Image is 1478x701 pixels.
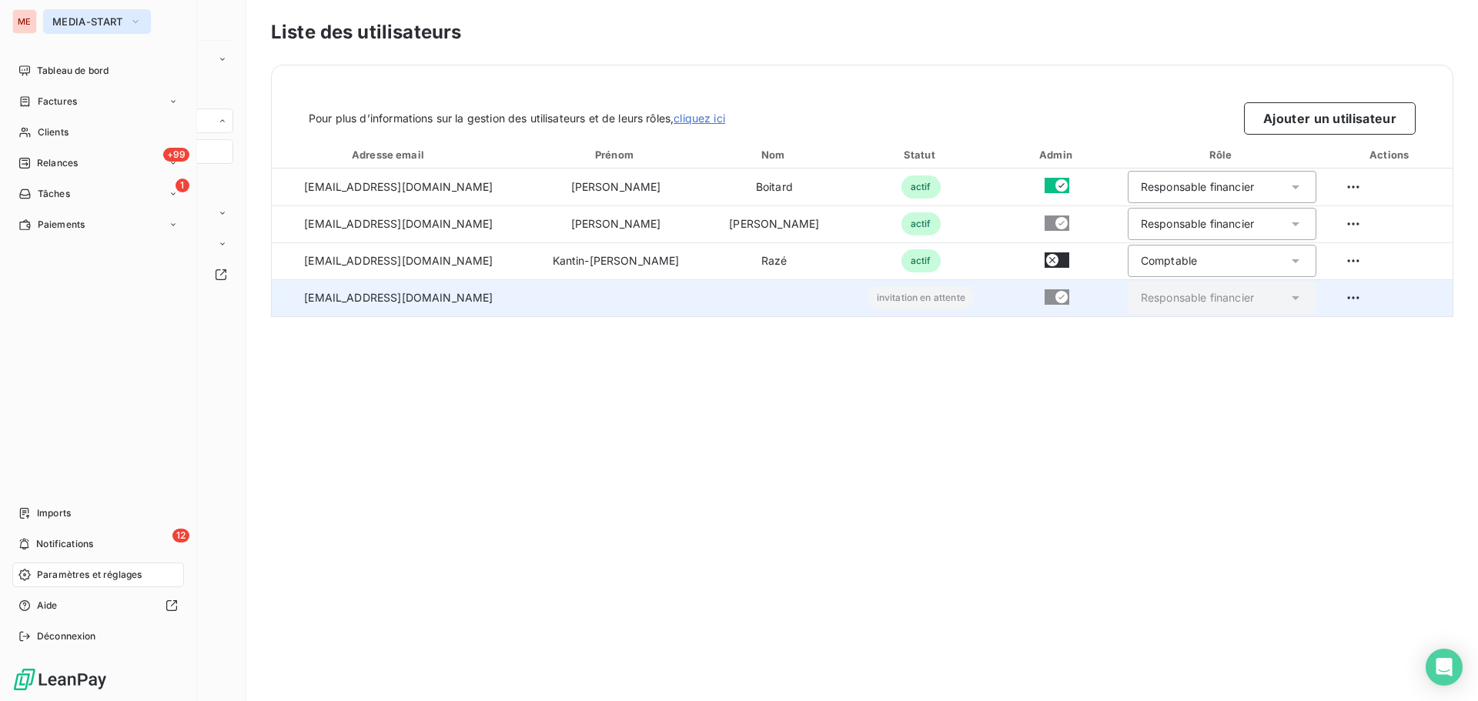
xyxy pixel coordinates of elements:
[38,125,69,139] span: Clients
[37,629,96,643] span: Déconnexion
[901,175,941,199] span: actif
[37,599,58,613] span: Aide
[1141,216,1254,232] div: Responsable financier
[706,169,842,205] td: Boitard
[38,187,70,201] span: Tâches
[1141,253,1197,269] div: Comptable
[709,147,839,162] div: Nom
[1119,147,1326,162] div: Rôle
[36,537,93,551] span: Notifications
[309,111,725,126] span: Pour plus d’informations sur la gestion des utilisateurs et de leurs rôles,
[706,205,842,242] td: [PERSON_NAME]
[12,667,108,692] img: Logo LeanPay
[1141,179,1254,195] div: Responsable financier
[38,218,85,232] span: Paiements
[163,148,189,162] span: +99
[272,141,526,169] th: Toggle SortBy
[176,179,189,192] span: 1
[706,242,842,279] td: Razé
[845,147,996,162] div: Statut
[526,205,706,242] td: [PERSON_NAME]
[901,249,941,272] span: actif
[868,286,975,309] span: invitation en attente
[526,242,706,279] td: Kantin-[PERSON_NAME]
[842,141,999,169] th: Toggle SortBy
[526,169,706,205] td: [PERSON_NAME]
[706,141,842,169] th: Toggle SortBy
[38,95,77,108] span: Factures
[526,141,706,169] th: Toggle SortBy
[272,242,526,279] td: [EMAIL_ADDRESS][DOMAIN_NAME]
[529,147,703,162] div: Prénom
[52,15,123,28] span: MEDIA-START
[674,112,725,125] a: cliquez ici
[275,147,523,162] div: Adresse email
[1002,147,1112,162] div: Admin
[37,568,142,582] span: Paramètres et réglages
[271,18,1453,46] h3: Liste des utilisateurs
[37,506,71,520] span: Imports
[12,9,37,34] div: ME
[272,279,526,316] td: [EMAIL_ADDRESS][DOMAIN_NAME]
[12,593,184,618] a: Aide
[1244,102,1416,135] button: Ajouter un utilisateur
[272,205,526,242] td: [EMAIL_ADDRESS][DOMAIN_NAME]
[172,529,189,542] span: 12
[1332,147,1450,162] div: Actions
[1426,649,1463,686] div: Open Intercom Messenger
[37,64,109,78] span: Tableau de bord
[272,169,526,205] td: [EMAIL_ADDRESS][DOMAIN_NAME]
[901,212,941,235] span: actif
[37,156,78,170] span: Relances
[1141,290,1254,305] div: Responsable financier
